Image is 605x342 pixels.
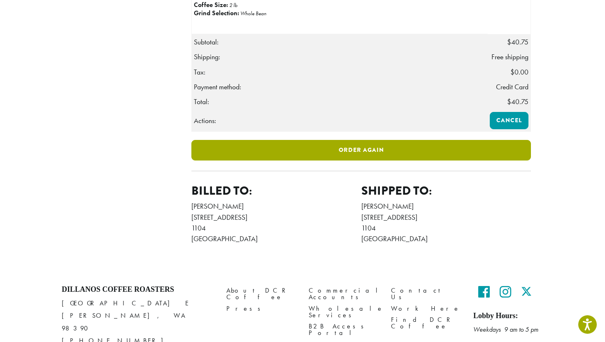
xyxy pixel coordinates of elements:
span: $ [507,37,511,47]
h2: Billed to: [191,184,361,198]
h4: Dillanos Coffee Roasters [62,285,214,294]
a: Order again [191,140,531,161]
a: Work Here [391,303,461,314]
h2: Shipped to: [361,184,531,198]
a: Press [226,303,296,314]
th: Total: [192,94,488,109]
span: 40.75 [507,97,528,106]
a: Find DCR Coffee [391,314,461,332]
h5: Lobby Hours: [473,312,543,321]
th: Payment method: [192,79,488,94]
address: [PERSON_NAME] [STREET_ADDRESS] 1104 [GEOGRAPHIC_DATA] [361,201,531,244]
strong: Coffee Size: [194,0,228,9]
span: $ [507,97,511,106]
em: Weekdays 9 am to 5 pm [473,325,538,334]
span: 40.75 [507,37,528,47]
th: Actions: [192,109,488,131]
td: Credit Card [488,79,531,94]
td: Free shipping [488,49,531,64]
strong: Grind Selection: [194,9,239,17]
th: Tax: [192,65,488,79]
a: Commercial Accounts [309,285,379,303]
a: Contact Us [391,285,461,303]
span: 0.00 [510,67,528,77]
a: B2B Access Portal [309,321,379,338]
a: Wholesale Services [309,303,379,321]
a: Cancel order 364561 [490,112,528,129]
th: Subtotal: [192,34,488,49]
span: $ [510,67,514,77]
p: 2 lb [229,2,237,9]
a: About DCR Coffee [226,285,296,303]
p: Whole Bean [240,10,266,17]
address: [PERSON_NAME] [STREET_ADDRESS] 1104 [GEOGRAPHIC_DATA] [191,201,361,244]
th: Shipping: [192,49,488,64]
